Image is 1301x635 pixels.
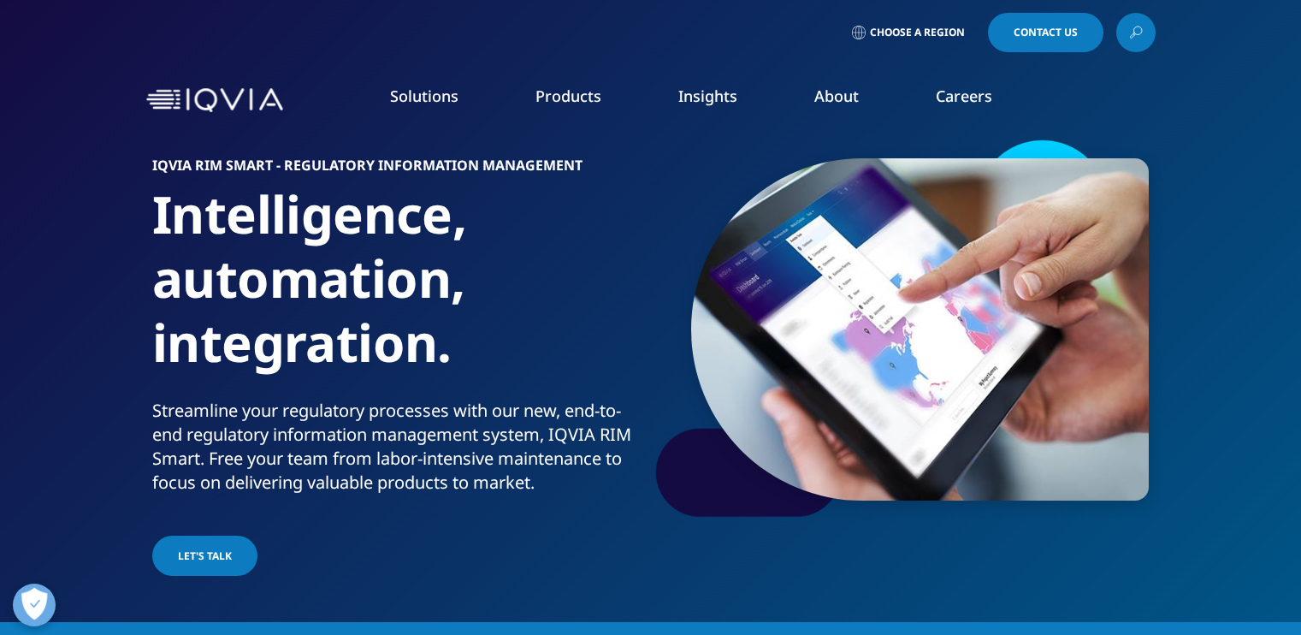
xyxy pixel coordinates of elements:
[152,536,257,576] a: Let's talk
[678,86,737,106] a: Insights
[290,60,1156,140] nav: Primary
[390,86,458,106] a: Solutions
[870,26,965,39] span: Choose a Region
[691,158,1149,501] img: rimsmart-on-tablet-screen-01.jpg
[535,86,601,106] a: Products
[152,158,644,182] h6: IQVIA RIM Smart - Regulatory Information Management
[13,584,56,626] button: Open Preferences
[152,399,644,505] p: Streamline your regulatory processes with our new, end-to-end regulatory information management s...
[178,549,232,563] span: Let's talk
[1014,27,1078,38] span: Contact Us
[936,86,992,106] a: Careers
[814,86,859,106] a: About
[146,88,283,113] img: IQVIA Healthcare Information Technology and Pharma Clinical Research Company
[988,13,1103,52] a: Contact Us
[152,182,644,399] h1: Intelligence, automation, integration.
